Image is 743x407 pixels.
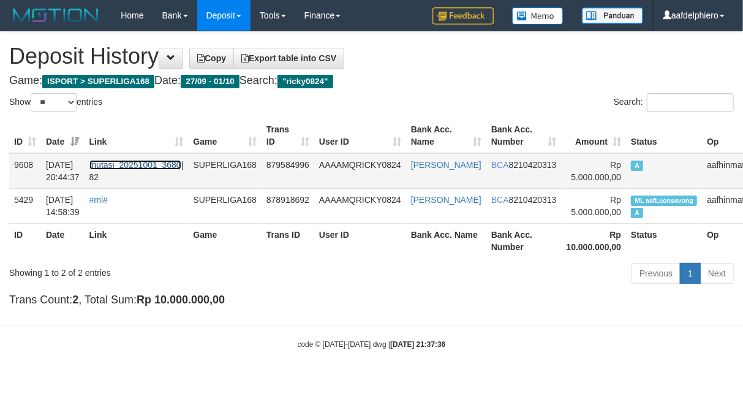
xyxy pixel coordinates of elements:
[571,195,621,217] span: Rp 5.000.000,00
[680,263,701,284] a: 1
[571,160,621,182] span: Rp 5.000.000,00
[9,93,102,112] label: Show entries
[9,6,102,25] img: MOTION_logo.png
[89,160,181,170] a: mutasi_20251001_3680
[486,223,562,258] th: Bank Acc. Number
[432,7,494,25] img: Feedback.jpg
[9,153,41,189] td: 9608
[241,53,336,63] span: Export table into CSV
[188,188,262,223] td: SUPERLIGA168
[85,153,189,189] td: | 82
[137,294,225,306] strong: Rp 10.000.000,00
[9,118,41,153] th: ID: activate to sort column ascending
[197,53,226,63] span: Copy
[512,7,564,25] img: Button%20Memo.svg
[614,93,734,112] label: Search:
[31,93,77,112] select: Showentries
[72,294,78,306] strong: 2
[41,153,85,189] td: [DATE] 20:44:37
[700,263,734,284] a: Next
[9,44,734,69] h1: Deposit History
[9,262,300,279] div: Showing 1 to 2 of 2 entries
[647,93,734,112] input: Search:
[233,48,344,69] a: Export table into CSV
[562,118,627,153] th: Amount: activate to sort column ascending
[262,153,314,189] td: 879584996
[277,75,333,88] span: "ricky0824"
[631,161,643,171] span: Approved
[262,188,314,223] td: 878918692
[314,118,406,153] th: User ID: activate to sort column ascending
[41,223,85,258] th: Date
[486,188,562,223] td: 8210420313
[491,160,509,170] span: BCA
[188,223,262,258] th: Game
[188,153,262,189] td: SUPERLIGA168
[632,263,681,284] a: Previous
[9,188,41,223] td: 5429
[298,340,446,349] small: code © [DATE]-[DATE] dwg |
[486,153,562,189] td: 8210420313
[406,118,486,153] th: Bank Acc. Name: activate to sort column ascending
[9,223,41,258] th: ID
[262,223,314,258] th: Trans ID
[189,48,234,69] a: Copy
[491,195,509,205] span: BCA
[411,160,481,170] a: [PERSON_NAME]
[9,294,734,306] h4: Trans Count: , Total Sum:
[390,340,445,349] strong: [DATE] 21:37:36
[631,196,697,206] span: Manually Linked by aafLuonsavong
[85,223,189,258] th: Link
[42,75,154,88] span: ISPORT > SUPERLIGA168
[582,7,643,24] img: panduan.png
[89,195,108,205] a: #ml#
[41,118,85,153] th: Date: activate to sort column ascending
[486,118,562,153] th: Bank Acc. Number: activate to sort column ascending
[314,153,406,189] td: AAAAMQRICKY0824
[314,223,406,258] th: User ID
[85,118,189,153] th: Link: activate to sort column ascending
[567,230,622,252] strong: Rp 10.000.000,00
[411,195,481,205] a: [PERSON_NAME]
[406,223,486,258] th: Bank Acc. Name
[314,188,406,223] td: AAAAMQRICKY0824
[181,75,239,88] span: 27/09 - 01/10
[9,75,734,87] h4: Game: Date: Search:
[631,208,643,218] span: Approved
[41,188,85,223] td: [DATE] 14:58:39
[262,118,314,153] th: Trans ID: activate to sort column ascending
[626,118,702,153] th: Status
[188,118,262,153] th: Game: activate to sort column ascending
[626,223,702,258] th: Status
